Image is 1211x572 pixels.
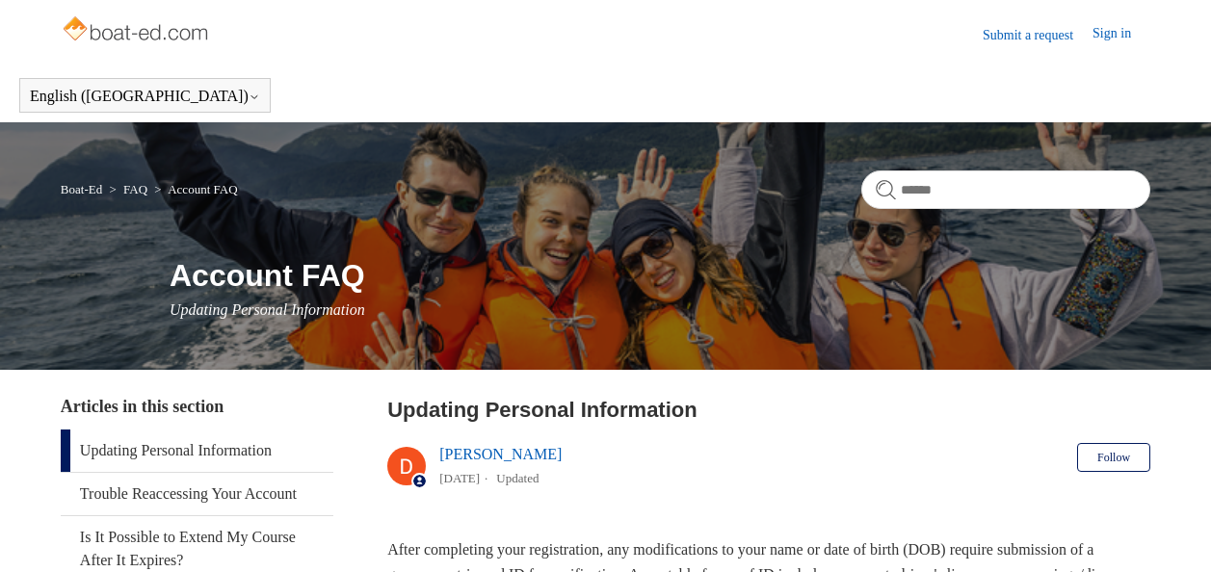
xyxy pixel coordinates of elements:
[170,301,365,318] span: Updating Personal Information
[123,182,147,196] a: FAQ
[170,252,1150,299] h1: Account FAQ
[387,394,1150,426] h2: Updating Personal Information
[150,182,237,196] li: Account FAQ
[61,12,214,50] img: Boat-Ed Help Center home page
[861,170,1150,209] input: Search
[983,25,1093,45] a: Submit a request
[61,397,224,416] span: Articles in this section
[1077,443,1150,472] button: Follow Article
[30,88,260,105] button: English ([GEOGRAPHIC_DATA])
[168,182,237,196] a: Account FAQ
[439,446,562,462] a: [PERSON_NAME]
[496,471,539,485] li: Updated
[1161,522,1211,572] div: Live chat
[61,182,102,196] a: Boat-Ed
[439,471,480,485] time: 03/01/2024, 12:53
[105,182,150,196] li: FAQ
[1093,23,1150,46] a: Sign in
[61,429,333,472] a: Updating Personal Information
[61,182,106,196] li: Boat-Ed
[61,473,333,515] a: Trouble Reaccessing Your Account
